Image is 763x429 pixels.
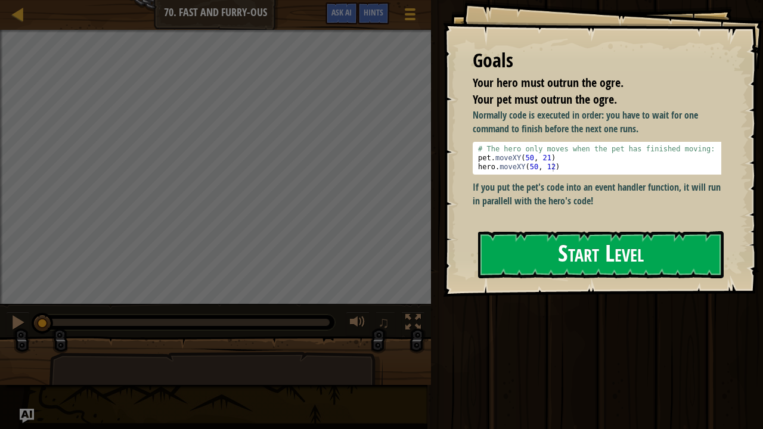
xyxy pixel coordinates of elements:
button: Show game menu [395,2,425,30]
button: Ask AI [325,2,358,24]
button: Ctrl + P: Pause [6,312,30,336]
button: Ask AI [20,409,34,423]
span: Hints [364,7,383,18]
button: ♫ [376,312,396,336]
span: Ask AI [331,7,352,18]
button: Adjust volume [346,312,370,336]
button: Start Level [478,231,724,278]
span: Your hero must outrun the ogre. [473,74,624,91]
span: Your pet must outrun the ogre. [473,91,617,107]
span: ♫ [378,313,390,331]
button: Toggle fullscreen [401,312,425,336]
p: Normally code is executed in order: you have to wait for one command to finish before the next on... [473,108,730,136]
li: Your pet must outrun the ogre. [458,91,718,108]
p: If you put the pet's code into an event handler function, it will run in parallell with the hero'... [473,181,730,208]
li: Your hero must outrun the ogre. [458,74,718,92]
div: Goals [473,47,721,74]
